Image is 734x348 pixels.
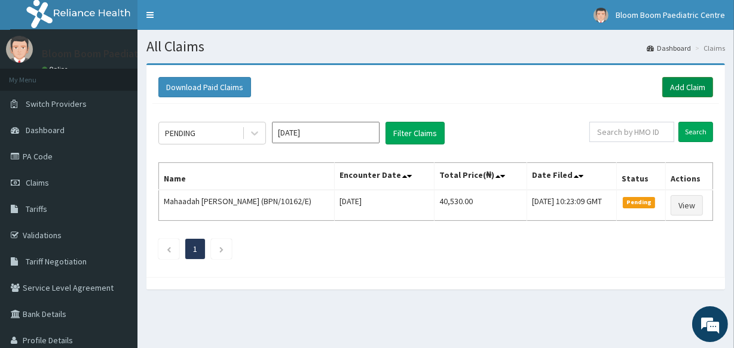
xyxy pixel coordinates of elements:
[159,190,335,221] td: Mahaadah [PERSON_NAME] (BPN/10162/E)
[692,43,725,53] li: Claims
[26,98,87,109] span: Switch Providers
[166,244,172,254] a: Previous page
[26,256,87,267] span: Tariff Negotiation
[42,65,71,73] a: Online
[665,163,712,190] th: Actions
[623,197,656,208] span: Pending
[386,122,445,144] button: Filter Claims
[158,77,251,97] button: Download Paid Claims
[678,122,713,142] input: Search
[335,190,435,221] td: [DATE]
[616,163,665,190] th: Status
[616,10,725,20] span: Bloom Boom Paediatric Centre
[527,190,616,221] td: [DATE] 10:23:09 GMT
[647,43,691,53] a: Dashboard
[26,125,65,135] span: Dashboard
[165,127,195,139] div: PENDING
[435,163,527,190] th: Total Price(₦)
[26,177,49,188] span: Claims
[671,195,703,215] a: View
[26,204,47,214] span: Tariffs
[219,244,224,254] a: Next page
[589,122,674,142] input: Search by HMO ID
[272,122,380,143] input: Select Month and Year
[42,48,185,59] p: Bloom Boom Paediatric Centre
[6,36,33,63] img: User Image
[594,8,608,23] img: User Image
[159,163,335,190] th: Name
[527,163,616,190] th: Date Filed
[435,190,527,221] td: 40,530.00
[193,244,197,254] a: Page 1 is your current page
[335,163,435,190] th: Encounter Date
[146,39,725,54] h1: All Claims
[662,77,713,97] a: Add Claim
